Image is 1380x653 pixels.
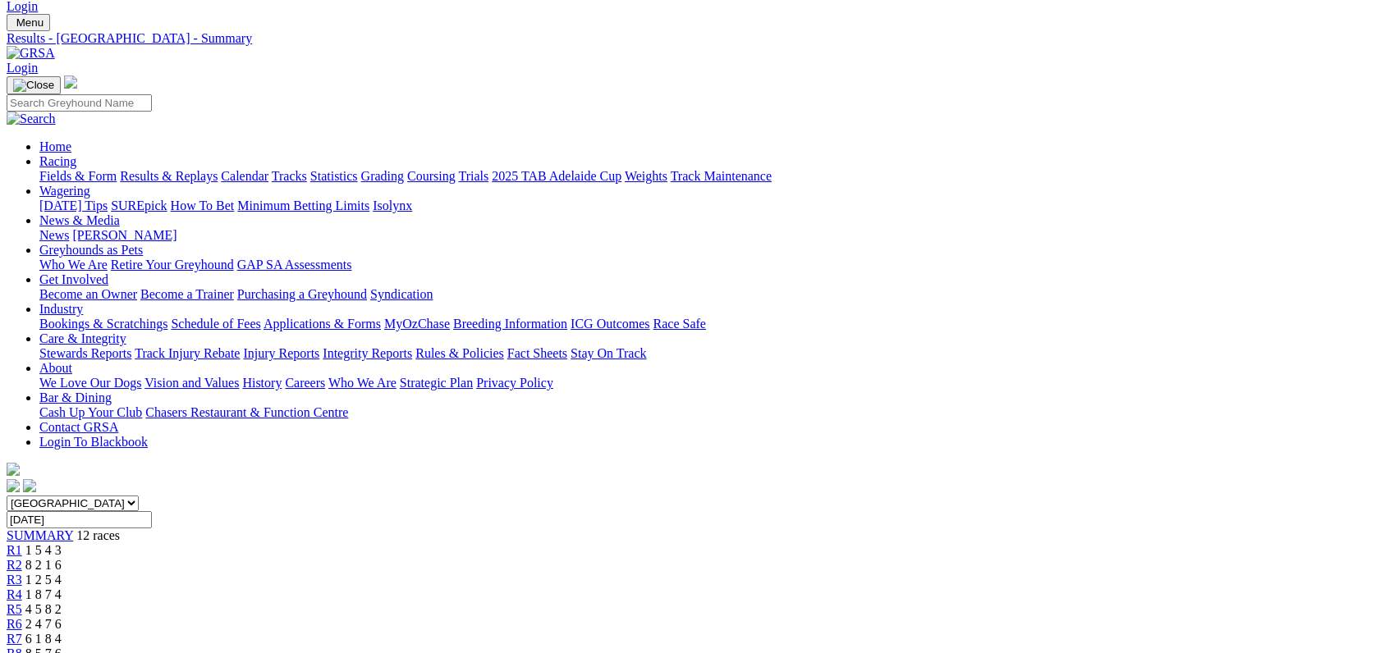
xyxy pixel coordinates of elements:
a: ICG Outcomes [571,317,649,331]
a: Calendar [221,169,268,183]
a: Results - [GEOGRAPHIC_DATA] - Summary [7,31,1373,46]
img: GRSA [7,46,55,61]
span: 4 5 8 2 [25,602,62,616]
span: 8 2 1 6 [25,558,62,572]
a: Vision and Values [144,376,239,390]
a: Fields & Form [39,169,117,183]
a: Privacy Policy [476,376,553,390]
div: About [39,376,1373,390]
a: Coursing [407,169,456,183]
div: Care & Integrity [39,346,1373,361]
a: Login [7,61,38,75]
a: Purchasing a Greyhound [237,287,367,301]
img: Search [7,112,56,126]
a: R6 [7,617,22,631]
a: Results & Replays [120,169,218,183]
img: logo-grsa-white.png [64,75,77,89]
a: Injury Reports [243,346,319,360]
a: Greyhounds as Pets [39,243,143,257]
div: News & Media [39,228,1373,243]
button: Toggle navigation [7,14,50,31]
a: Stewards Reports [39,346,131,360]
a: Racing [39,154,76,168]
a: R3 [7,573,22,587]
a: Get Involved [39,272,108,286]
a: Industry [39,302,83,316]
a: Become an Owner [39,287,137,301]
a: Rules & Policies [415,346,504,360]
a: Retire Your Greyhound [111,258,234,272]
a: R4 [7,587,22,601]
a: Home [39,139,71,153]
a: Login To Blackbook [39,435,148,449]
a: R5 [7,602,22,616]
a: How To Bet [171,199,235,212]
a: Strategic Plan [400,376,473,390]
a: Track Injury Rebate [135,346,240,360]
a: 2025 TAB Adelaide Cup [492,169,621,183]
span: 6 1 8 4 [25,632,62,646]
a: Breeding Information [453,317,567,331]
a: Statistics [310,169,358,183]
a: Careers [285,376,325,390]
a: We Love Our Dogs [39,376,141,390]
span: 1 5 4 3 [25,543,62,557]
a: About [39,361,72,375]
input: Select date [7,511,152,528]
a: Chasers Restaurant & Function Centre [145,405,348,419]
a: Trials [458,169,488,183]
a: Tracks [272,169,307,183]
img: twitter.svg [23,479,36,492]
a: Bar & Dining [39,390,112,404]
a: Wagering [39,184,90,198]
a: Applications & Forms [264,317,381,331]
input: Search [7,94,152,112]
div: Industry [39,317,1373,331]
div: Racing [39,169,1373,184]
a: Integrity Reports [323,346,412,360]
a: R1 [7,543,22,557]
a: [PERSON_NAME] [72,228,177,242]
a: Contact GRSA [39,420,118,434]
span: 2 4 7 6 [25,617,62,631]
a: Care & Integrity [39,331,126,345]
a: GAP SA Assessments [237,258,352,272]
a: SUMMARY [7,528,73,542]
span: Menu [16,16,44,29]
a: Grading [361,169,404,183]
span: 1 8 7 4 [25,587,62,601]
img: Close [13,79,54,92]
a: News [39,228,69,242]
a: Isolynx [373,199,412,212]
a: Who We Are [328,376,397,390]
a: History [242,376,282,390]
a: Track Maintenance [671,169,772,183]
a: MyOzChase [384,317,450,331]
a: SUREpick [111,199,167,212]
a: R2 [7,558,22,572]
a: News & Media [39,213,120,227]
a: Who We Are [39,258,108,272]
div: Get Involved [39,287,1373,302]
div: Bar & Dining [39,405,1373,420]
img: logo-grsa-white.png [7,463,20,476]
a: Weights [625,169,667,183]
a: Cash Up Your Club [39,405,142,419]
a: Become a Trainer [140,287,234,301]
a: [DATE] Tips [39,199,108,212]
div: Greyhounds as Pets [39,258,1373,272]
button: Toggle navigation [7,76,61,94]
a: Fact Sheets [507,346,567,360]
a: Bookings & Scratchings [39,317,167,331]
a: Syndication [370,287,433,301]
a: R7 [7,632,22,646]
a: Schedule of Fees [171,317,260,331]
